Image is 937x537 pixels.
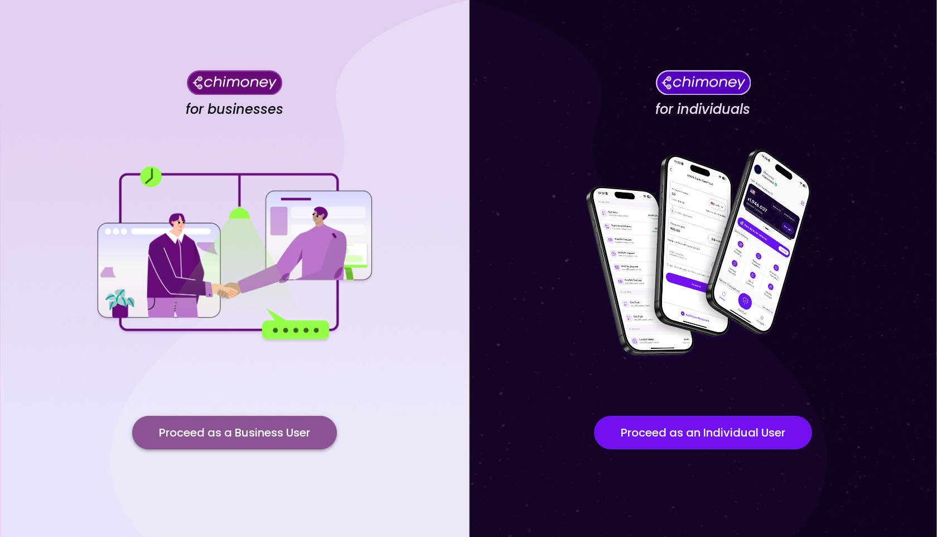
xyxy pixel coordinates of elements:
[95,166,374,342] img: for businesses
[563,143,842,366] img: for individuals
[655,70,751,95] img: Chimoney for individuals
[594,416,812,449] button: Proceed as an Individual User
[655,101,750,118] h4: for individuals
[132,416,337,449] button: Proceed as a Business User
[186,101,283,118] h4: for businesses
[187,70,282,95] img: Chimoney for businesses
